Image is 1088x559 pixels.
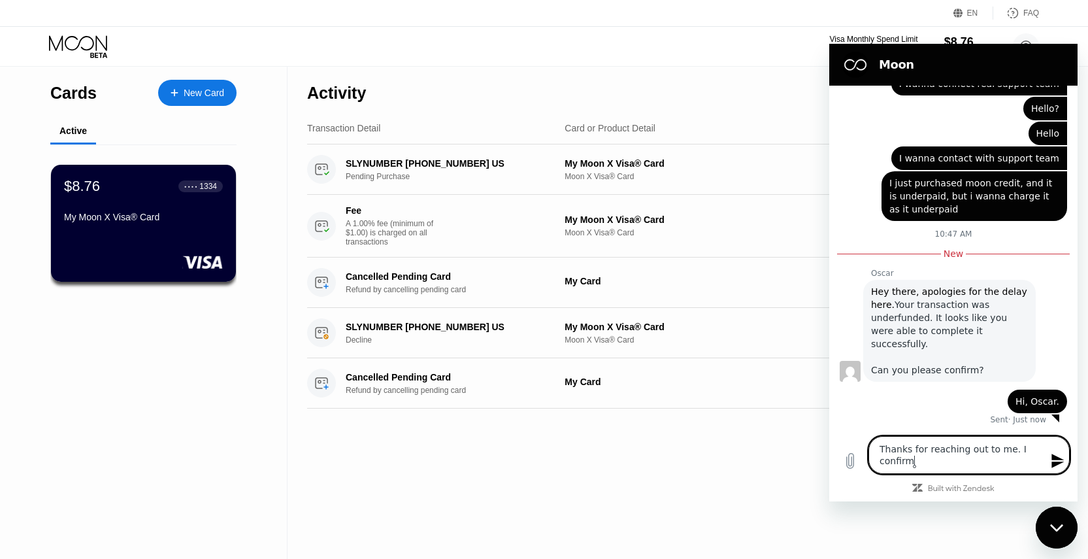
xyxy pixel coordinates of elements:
[565,276,839,286] div: My Card
[346,205,437,216] div: Fee
[50,84,97,103] div: Cards
[1023,8,1039,18] div: FAQ
[158,80,237,106] div: New Card
[565,335,839,345] div: Moon X Visa® Card
[346,158,553,169] div: SLYNUMBER [PHONE_NUMBER] US
[829,35,917,44] div: Visa Monthly Spend Limit
[307,195,1039,258] div: FeeA 1.00% fee (minimum of $1.00) is charged on all transactionsMy Moon X Visa® CardMoon X Visa® ...
[184,88,224,99] div: New Card
[565,228,839,237] div: Moon X Visa® Card
[307,358,1039,409] div: Cancelled Pending CardRefund by cancelling pending cardMy Card[DATE]5:53 PM$15.84
[307,308,1039,358] div: SLYNUMBER [PHONE_NUMBER] USDeclineMy Moon X Visa® CardMoon X Visa® Card[DATE]5:54 PM$14.99
[967,8,978,18] div: EN
[565,158,839,169] div: My Moon X Visa® Card
[565,123,655,133] div: Card or Product Detail
[346,335,569,345] div: Decline
[59,126,87,136] div: Active
[346,285,569,294] div: Refund by cancelling pending card
[565,377,839,387] div: My Card
[944,35,987,58] div: $8.76Moon Credit
[565,322,839,332] div: My Moon X Visa® Card
[199,182,217,191] div: 1334
[64,178,100,195] div: $8.76
[51,165,236,282] div: $8.76● ● ● ●1334My Moon X Visa® Card
[829,44,1078,501] iframe: Messaging window
[346,271,553,282] div: Cancelled Pending Card
[307,123,380,133] div: Transaction Detail
[307,144,1039,195] div: SLYNUMBER [PHONE_NUMBER] USPending PurchaseMy Moon X Visa® CardMoon X Visa® Card[DATE]6:08 PM$14.99
[565,172,839,181] div: Moon X Visa® Card
[346,322,553,332] div: SLYNUMBER [PHONE_NUMBER] US
[565,214,839,225] div: My Moon X Visa® Card
[829,35,917,58] div: Visa Monthly Spend Limit$14.99/$4,000.00
[346,172,569,181] div: Pending Purchase
[346,386,569,395] div: Refund by cancelling pending card
[1036,507,1078,549] iframe: Button to launch messaging window, conversation in progress
[64,212,223,222] div: My Moon X Visa® Card
[307,84,366,103] div: Activity
[346,219,444,246] div: A 1.00% fee (minimum of $1.00) is charged on all transactions
[346,372,553,382] div: Cancelled Pending Card
[184,184,197,188] div: ● ● ● ●
[944,35,987,49] div: $8.76
[953,7,993,20] div: EN
[993,7,1039,20] div: FAQ
[307,258,1039,308] div: Cancelled Pending CardRefund by cancelling pending cardMy Card[DATE]6:07 PM$8.91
